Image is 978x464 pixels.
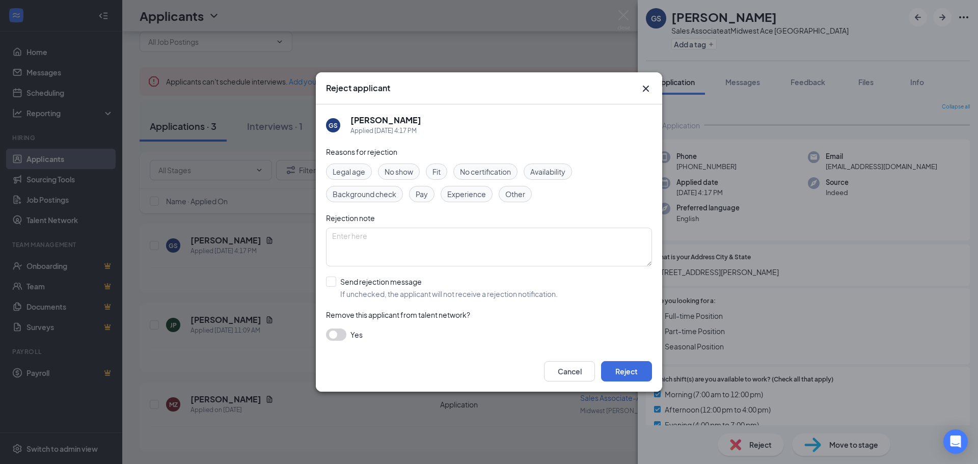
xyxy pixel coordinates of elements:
[640,83,652,95] button: Close
[505,188,525,200] span: Other
[640,83,652,95] svg: Cross
[432,166,441,177] span: Fit
[329,121,338,130] div: GS
[447,188,486,200] span: Experience
[326,213,375,223] span: Rejection note
[326,147,397,156] span: Reasons for rejection
[416,188,428,200] span: Pay
[350,329,363,341] span: Yes
[326,310,470,319] span: Remove this applicant from talent network?
[544,361,595,381] button: Cancel
[350,126,421,136] div: Applied [DATE] 4:17 PM
[943,429,968,454] div: Open Intercom Messenger
[333,188,396,200] span: Background check
[601,361,652,381] button: Reject
[350,115,421,126] h5: [PERSON_NAME]
[326,83,390,94] h3: Reject applicant
[385,166,413,177] span: No show
[530,166,565,177] span: Availability
[333,166,365,177] span: Legal age
[460,166,511,177] span: No certification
